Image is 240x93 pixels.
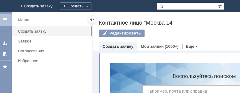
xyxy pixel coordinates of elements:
label: Воспользуйтесь поиском [37,15,161,21]
a: Мои заявки [141,44,164,49]
div: Меню [18,16,29,24]
a: Заявки [15,36,91,46]
a: Создать заявку [15,26,91,36]
a: Еще [186,44,194,49]
div: Заявки [18,39,88,43]
div: Избранное [18,59,82,63]
header: Выберите тематику заявки [5,62,193,68]
div: Скрыть меню [88,16,96,23]
input: Например, почта или справка [37,27,161,39]
div: Создать [60,2,91,10]
div: Согласования [18,49,88,53]
a: Согласования [15,46,91,56]
a: Создать заявку [103,44,133,49]
span: Расширенный поиск [217,3,224,9]
div: Создать заявку [18,29,88,34]
div: (1000+) [165,44,179,49]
